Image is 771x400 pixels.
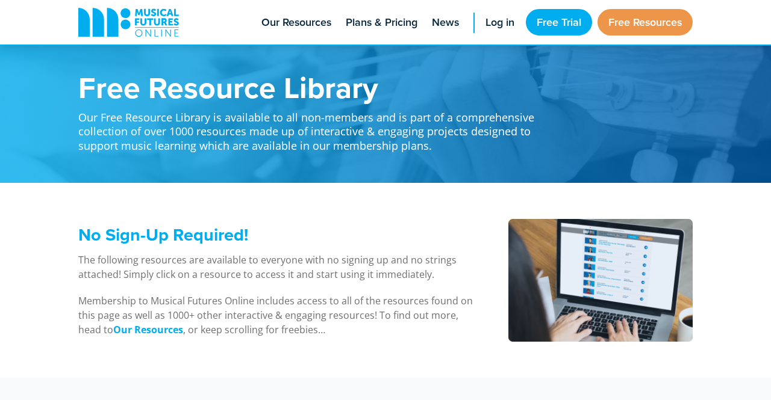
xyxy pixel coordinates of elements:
[526,9,592,35] a: Free Trial
[78,102,548,153] p: Our Free Resource Library is available to all non-members and is part of a comprehensive collecti...
[78,222,248,247] span: No Sign-Up Required!
[261,14,331,31] span: Our Resources
[346,14,417,31] span: Plans & Pricing
[78,294,478,337] p: Membership to Musical Futures Online includes access to all of the resources found on this page a...
[485,14,514,31] span: Log in
[78,72,548,102] h1: Free Resource Library
[598,9,693,35] a: Free Resources
[113,323,183,337] a: Our Resources
[78,253,478,282] p: The following resources are available to everyone with no signing up and no strings attached! Sim...
[432,14,459,31] span: News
